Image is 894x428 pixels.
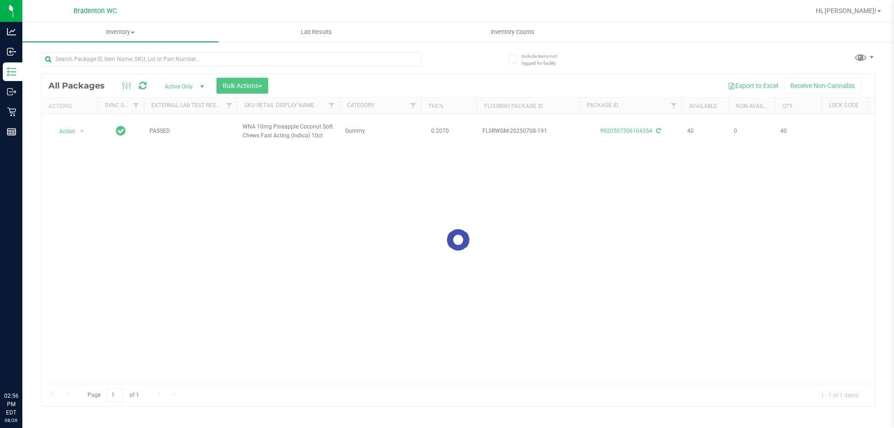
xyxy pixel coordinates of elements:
[218,22,414,42] a: Lab Results
[41,52,421,66] input: Search Package ID, Item Name, SKU, Lot or Part Number...
[4,417,18,424] p: 08/26
[7,27,16,36] inline-svg: Analytics
[7,127,16,136] inline-svg: Reports
[74,7,117,15] span: Bradenton WC
[7,87,16,96] inline-svg: Outbound
[414,22,610,42] a: Inventory Counts
[478,28,547,36] span: Inventory Counts
[22,28,218,36] span: Inventory
[4,392,18,417] p: 02:56 PM EDT
[9,353,37,381] iframe: Resource center
[7,47,16,56] inline-svg: Inbound
[288,28,345,36] span: Lab Results
[521,53,568,67] span: Include items not tagged for facility
[22,22,218,42] a: Inventory
[7,107,16,116] inline-svg: Retail
[816,7,876,14] span: Hi, [PERSON_NAME]!
[7,67,16,76] inline-svg: Inventory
